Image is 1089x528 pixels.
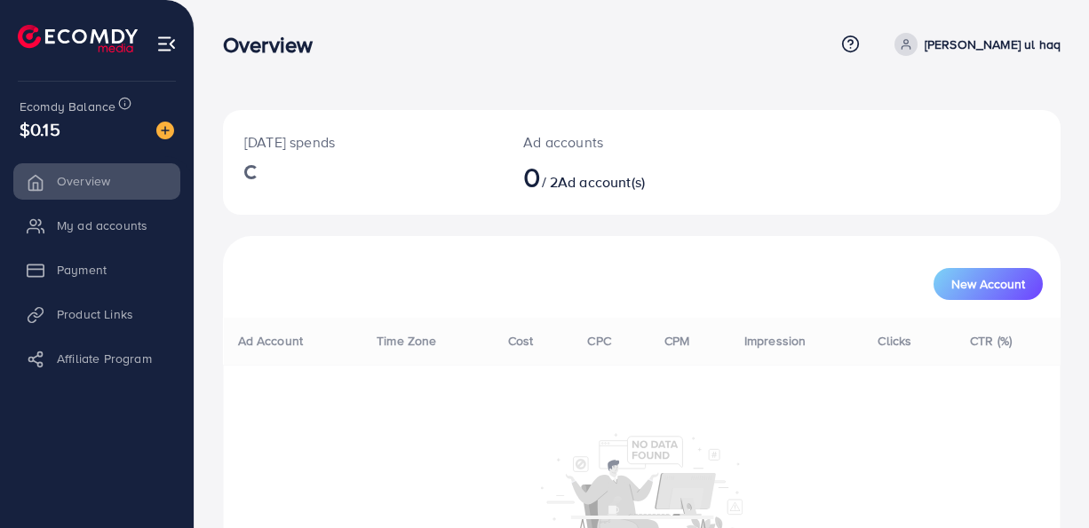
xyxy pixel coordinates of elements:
h3: Overview [223,32,327,58]
img: menu [156,34,177,54]
img: image [156,122,174,139]
p: [PERSON_NAME] ul haq [925,34,1061,55]
span: New Account [951,278,1025,290]
p: [DATE] spends [244,131,481,153]
span: $0.15 [20,116,60,142]
span: 0 [523,156,541,197]
button: New Account [934,268,1043,300]
a: [PERSON_NAME] ul haq [887,33,1061,56]
span: Ad account(s) [558,172,645,192]
p: Ad accounts [523,131,690,153]
img: logo [18,25,138,52]
span: Ecomdy Balance [20,98,115,115]
h2: / 2 [523,160,690,193]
